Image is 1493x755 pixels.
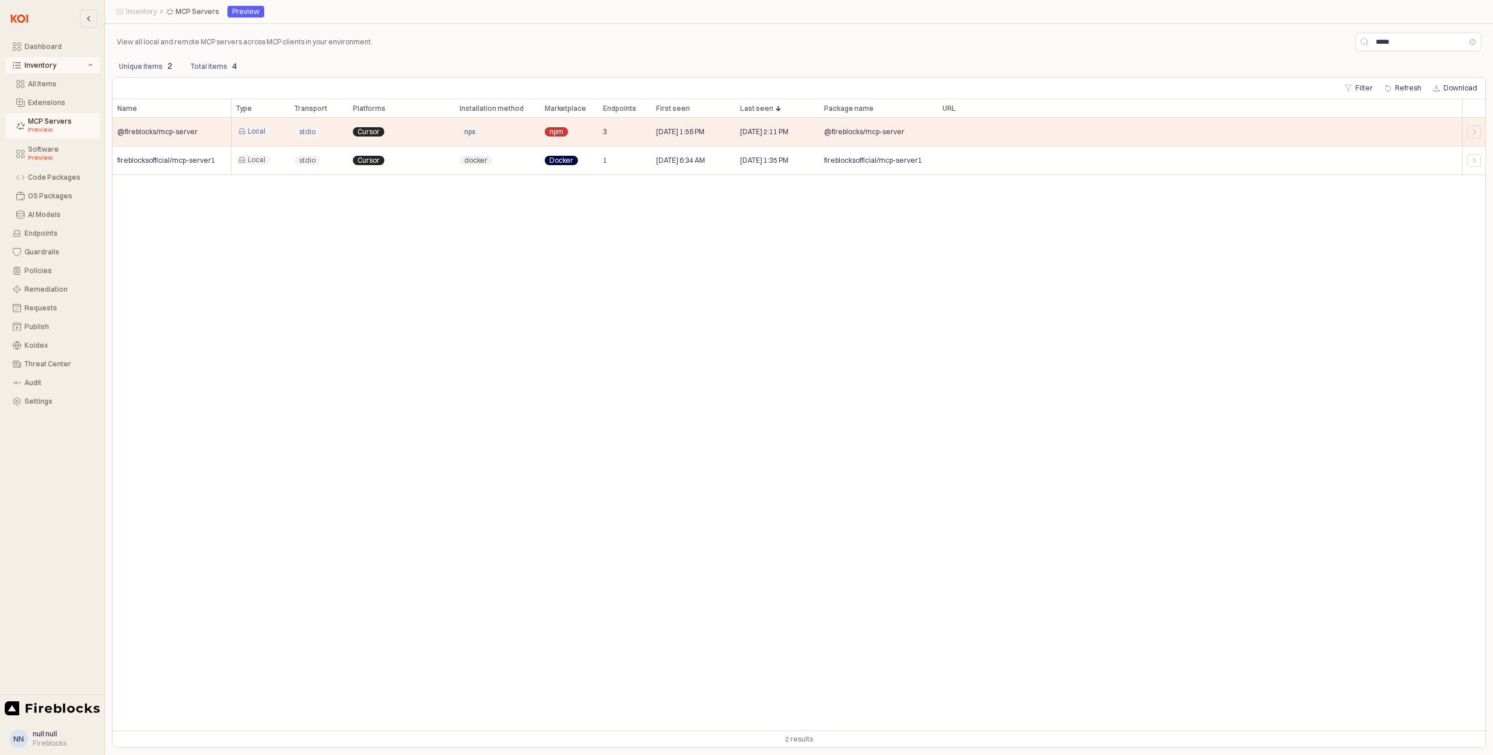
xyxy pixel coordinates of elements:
[6,375,100,391] button: Audit
[295,104,327,113] span: Transport
[353,104,385,113] span: Platforms
[191,61,227,72] p: Total items
[785,733,813,745] div: 2 results
[117,37,388,47] p: View all local and remote MCP servers across MCP clients in your environment.
[6,39,100,55] button: Dashboard
[656,156,705,165] span: [DATE] 6:34 AM
[824,127,905,137] span: @fireblocks/mcp-server
[6,113,100,139] button: MCP Servers
[117,156,215,165] span: fireblocksofficial/mcp-server1
[24,248,93,256] div: Guardrails
[464,156,488,165] span: docker
[358,156,380,165] span: Cursor
[117,127,198,137] span: @fireblocks/mcp-server
[24,304,93,312] div: Requests
[33,729,57,738] span: null null
[28,153,93,163] div: Preview
[460,104,524,113] span: Installation method
[824,156,922,165] span: fireblocksofficial/mcp-server1
[24,341,93,349] div: Koidex
[6,141,100,167] button: Software
[740,104,773,113] span: Last seen
[603,104,636,113] span: Endpoints
[117,7,218,16] nav: Breadcrumbs
[603,156,607,165] span: 1
[549,156,573,165] span: Docker
[167,60,172,72] p: 2
[28,145,93,163] div: Software
[545,104,586,113] span: Marketplace
[656,104,690,113] span: First seen
[6,225,100,242] button: Endpoints
[24,267,93,275] div: Policies
[358,127,380,137] span: Cursor
[24,43,93,51] div: Dashboard
[248,155,265,165] span: Local
[6,169,100,186] button: Code Packages
[299,127,316,137] span: stdio
[28,125,93,135] div: Preview
[24,397,93,406] div: Settings
[33,739,66,748] div: Fireblocks
[603,127,607,137] span: 3
[1380,81,1426,95] button: Refresh
[6,337,100,354] button: Koidex
[28,80,93,88] div: All Items
[119,61,163,72] p: Unique items
[1428,81,1482,95] button: Download
[942,104,956,113] span: URL
[6,281,100,298] button: Remediation
[656,127,705,137] span: [DATE] 1:56 PM
[232,6,260,18] div: Preview
[6,207,100,223] button: AI Models
[28,117,93,135] div: MCP Servers
[1469,39,1476,46] button: Clear
[117,104,137,113] span: Name
[28,192,93,200] div: OS Packages
[28,99,93,107] div: Extensions
[236,104,252,113] span: Type
[24,61,86,69] div: Inventory
[6,300,100,316] button: Requests
[824,104,874,113] span: Package name
[1340,81,1378,95] button: Filter
[6,319,100,335] button: Publish
[299,156,316,165] span: stdio
[9,729,28,748] button: nn
[24,229,93,237] div: Endpoints
[113,730,1485,747] div: Table toolbar
[464,127,475,137] span: npx
[13,733,24,744] div: nn
[740,156,788,165] span: [DATE] 1:35 PM
[6,263,100,279] button: Policies
[740,127,788,137] span: [DATE] 2:11 PM
[6,76,100,92] button: All Items
[24,360,93,368] div: Threat Center
[28,211,93,219] div: AI Models
[6,188,100,204] button: OS Packages
[6,393,100,410] button: Settings
[24,285,93,293] div: Remediation
[232,60,237,72] p: 4
[549,127,563,137] span: npm
[248,127,265,136] span: Local
[24,379,93,387] div: Audit
[6,57,100,74] button: Inventory
[6,244,100,260] button: Guardrails
[24,323,93,331] div: Publish
[28,173,93,181] div: Code Packages
[6,95,100,111] button: Extensions
[6,356,100,372] button: Threat Center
